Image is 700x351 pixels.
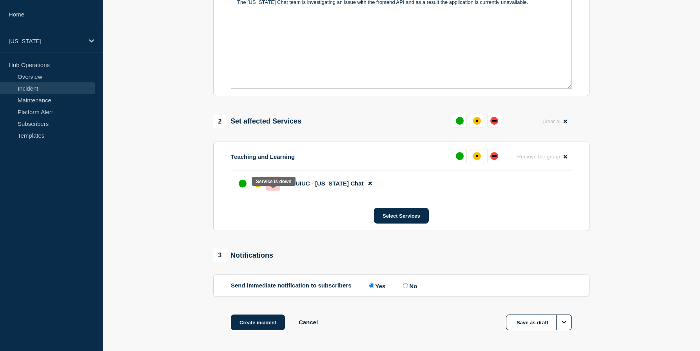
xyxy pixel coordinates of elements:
[453,114,467,128] button: up
[231,282,352,289] p: Send immediate notification to subscribers
[456,117,464,125] div: up
[213,249,273,262] div: Notifications
[213,115,301,128] div: Set affected Services
[403,283,408,288] input: No
[473,152,481,160] div: affected
[556,315,572,330] button: Options
[538,114,572,129] button: Clear all
[299,319,318,326] button: Cancel
[296,180,364,187] span: UIUC - [US_STATE] Chat
[369,283,374,288] input: Yes
[401,282,417,289] label: No
[374,208,428,224] button: Select Services
[453,149,467,163] button: up
[231,153,295,160] p: Teaching and Learning
[490,152,498,160] div: down
[256,179,292,184] div: Service is down
[231,315,285,330] button: Create incident
[9,38,84,44] p: [US_STATE]
[470,149,484,163] button: affected
[213,115,227,128] span: 2
[487,114,501,128] button: down
[456,152,464,160] div: up
[490,117,498,125] div: down
[213,249,227,262] span: 3
[367,282,386,289] label: Yes
[473,117,481,125] div: affected
[512,149,572,164] button: Remove the group
[517,154,560,160] span: Remove the group
[231,282,572,289] div: Send immediate notification to subscribers
[487,149,501,163] button: down
[506,315,572,330] button: Save as draft
[470,114,484,128] button: affected
[239,180,247,187] div: up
